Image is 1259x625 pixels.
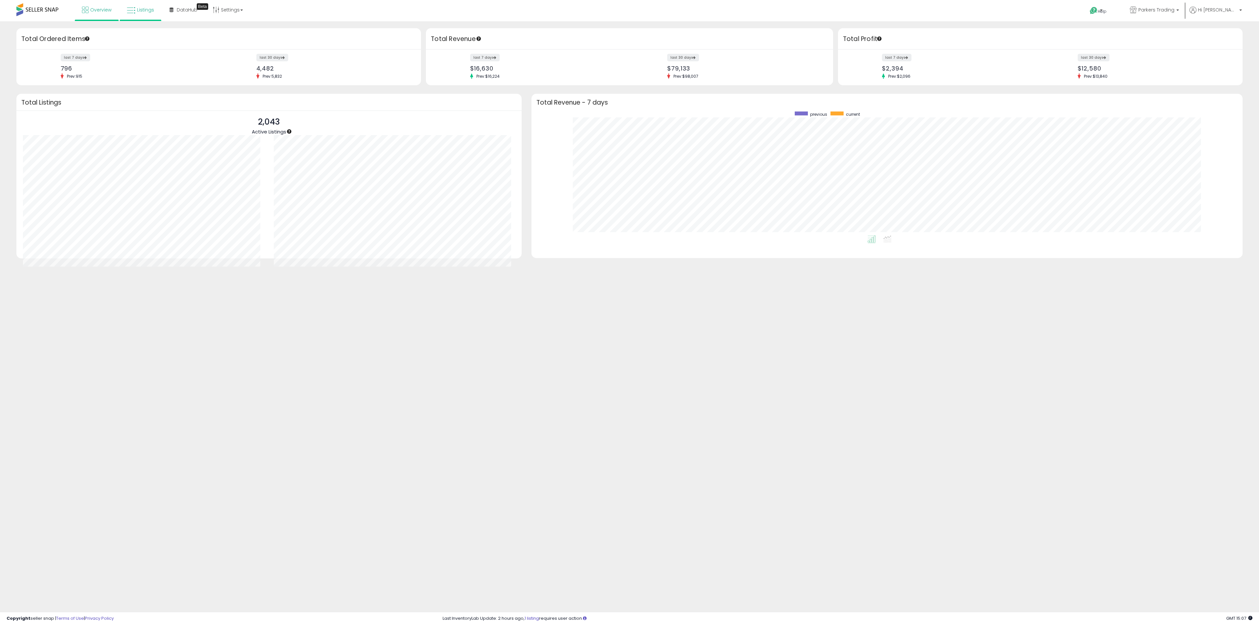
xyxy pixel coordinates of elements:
[256,65,410,72] div: 4,482
[256,54,288,61] label: last 30 days
[1138,7,1174,13] span: Parkers Trading
[61,65,214,72] div: 796
[470,65,625,72] div: $16,630
[21,100,517,105] h3: Total Listings
[1098,9,1107,14] span: Help
[810,111,827,117] span: previous
[252,116,286,128] p: 2,043
[1078,54,1109,61] label: last 30 days
[177,7,197,13] span: DataHub
[882,65,1035,72] div: $2,394
[21,34,416,44] h3: Total Ordered Items
[667,65,822,72] div: $79,133
[1189,7,1242,21] a: Hi [PERSON_NAME]
[885,73,914,79] span: Prev: $2,096
[137,7,154,13] span: Listings
[84,36,90,42] div: Tooltip anchor
[882,54,911,61] label: last 7 days
[431,34,828,44] h3: Total Revenue
[473,73,503,79] span: Prev: $16,224
[876,36,882,42] div: Tooltip anchor
[1089,7,1098,15] i: Get Help
[670,73,702,79] span: Prev: $98,007
[64,73,86,79] span: Prev: 915
[197,3,208,10] div: Tooltip anchor
[1198,7,1237,13] span: Hi [PERSON_NAME]
[90,7,111,13] span: Overview
[252,128,286,135] span: Active Listings
[536,100,1238,105] h3: Total Revenue - 7 days
[1078,65,1231,72] div: $12,580
[476,36,482,42] div: Tooltip anchor
[846,111,860,117] span: current
[286,129,292,134] div: Tooltip anchor
[470,54,500,61] label: last 7 days
[843,34,1238,44] h3: Total Profit
[61,54,90,61] label: last 7 days
[667,54,699,61] label: last 30 days
[1085,2,1119,21] a: Help
[259,73,285,79] span: Prev: 5,832
[1081,73,1111,79] span: Prev: $13,840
